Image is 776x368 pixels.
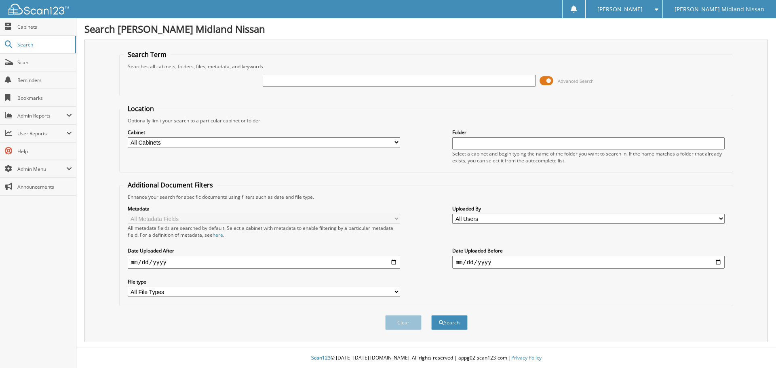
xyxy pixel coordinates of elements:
[124,50,171,59] legend: Search Term
[128,278,400,285] label: File type
[124,117,729,124] div: Optionally limit your search to a particular cabinet or folder
[128,256,400,269] input: start
[17,148,72,155] span: Help
[17,95,72,101] span: Bookmarks
[736,329,776,368] iframe: Chat Widget
[124,181,217,189] legend: Additional Document Filters
[452,247,725,254] label: Date Uploaded Before
[128,205,400,212] label: Metadata
[385,315,422,330] button: Clear
[17,183,72,190] span: Announcements
[17,77,72,84] span: Reminders
[17,41,71,48] span: Search
[558,78,594,84] span: Advanced Search
[431,315,468,330] button: Search
[17,130,66,137] span: User Reports
[124,63,729,70] div: Searches all cabinets, folders, files, metadata, and keywords
[124,104,158,113] legend: Location
[8,4,69,15] img: scan123-logo-white.svg
[213,231,223,238] a: here
[128,129,400,136] label: Cabinet
[452,150,725,164] div: Select a cabinet and begin typing the name of the folder you want to search in. If the name match...
[84,22,768,36] h1: Search [PERSON_NAME] Midland Nissan
[511,354,542,361] a: Privacy Policy
[452,256,725,269] input: end
[675,7,764,12] span: [PERSON_NAME] Midland Nissan
[17,59,72,66] span: Scan
[128,225,400,238] div: All metadata fields are searched by default. Select a cabinet with metadata to enable filtering b...
[124,193,729,200] div: Enhance your search for specific documents using filters such as date and file type.
[128,247,400,254] label: Date Uploaded After
[17,23,72,30] span: Cabinets
[597,7,643,12] span: [PERSON_NAME]
[17,166,66,172] span: Admin Menu
[311,354,331,361] span: Scan123
[76,348,776,368] div: © [DATE]-[DATE] [DOMAIN_NAME]. All rights reserved | appg02-scan123-com |
[17,112,66,119] span: Admin Reports
[452,129,725,136] label: Folder
[452,205,725,212] label: Uploaded By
